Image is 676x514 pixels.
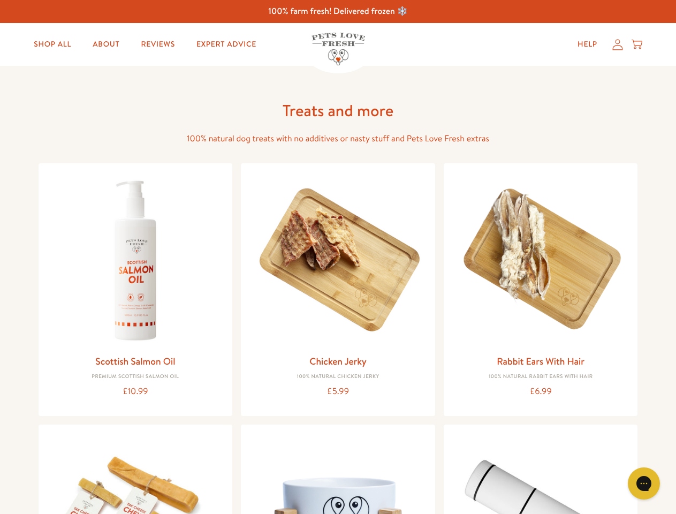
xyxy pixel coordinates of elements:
a: Help [569,34,606,55]
div: 100% Natural Chicken Jerky [249,374,427,380]
div: £6.99 [452,384,629,399]
div: 100% Natural Rabbit Ears with hair [452,374,629,380]
iframe: Gorgias live chat messenger [622,464,665,503]
a: Rabbit Ears With Hair [497,354,584,368]
img: Chicken Jerky [249,172,427,349]
h1: Treats and more [167,100,510,121]
a: Expert Advice [188,34,265,55]
a: About [84,34,128,55]
a: Shop All [25,34,80,55]
img: Rabbit Ears With Hair [452,172,629,349]
span: 100% natural dog treats with no additives or nasty stuff and Pets Love Fresh extras [187,133,489,145]
div: £10.99 [47,384,224,399]
img: Pets Love Fresh [312,33,365,65]
a: Chicken Jerky [309,354,367,368]
img: Scottish Salmon Oil [47,172,224,349]
a: Scottish Salmon Oil [95,354,175,368]
a: Reviews [132,34,183,55]
div: Premium Scottish Salmon Oil [47,374,224,380]
div: £5.99 [249,384,427,399]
